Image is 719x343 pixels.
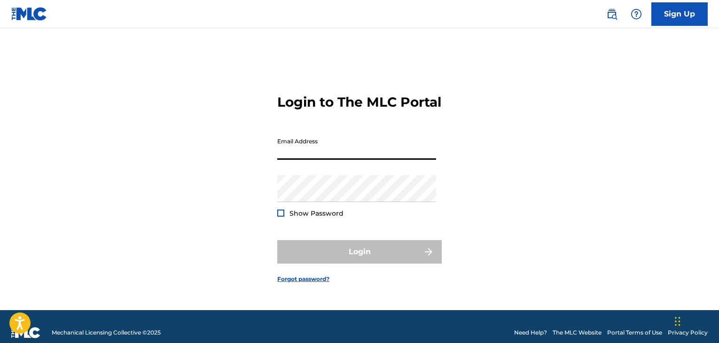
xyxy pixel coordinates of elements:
img: MLC Logo [11,7,47,21]
iframe: Chat Widget [672,298,719,343]
img: search [606,8,617,20]
a: Public Search [602,5,621,23]
img: help [631,8,642,20]
div: Help [627,5,646,23]
img: logo [11,327,40,338]
a: The MLC Website [553,328,602,337]
a: Forgot password? [277,275,329,283]
a: Privacy Policy [668,328,708,337]
a: Sign Up [651,2,708,26]
span: Show Password [289,209,344,218]
a: Need Help? [514,328,547,337]
div: Drag [675,307,680,335]
h3: Login to The MLC Portal [277,94,441,110]
a: Portal Terms of Use [607,328,662,337]
span: Mechanical Licensing Collective © 2025 [52,328,161,337]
